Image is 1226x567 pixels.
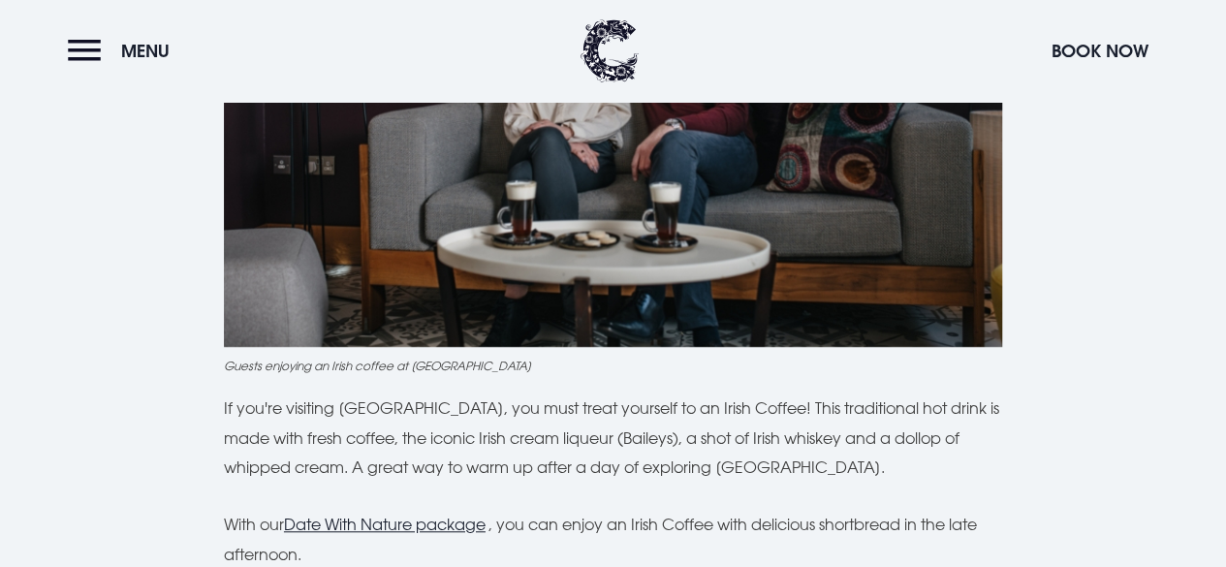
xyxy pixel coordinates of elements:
figcaption: Guests enjoying an Irish coffee at [GEOGRAPHIC_DATA] [224,357,1002,374]
p: If you're visiting [GEOGRAPHIC_DATA], you must treat yourself to an Irish Coffee! This traditiona... [224,394,1002,482]
span: Menu [121,40,170,62]
button: Book Now [1042,30,1158,72]
a: Date With Nature package [284,515,486,534]
img: Clandeboye Lodge [581,19,639,82]
button: Menu [68,30,179,72]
